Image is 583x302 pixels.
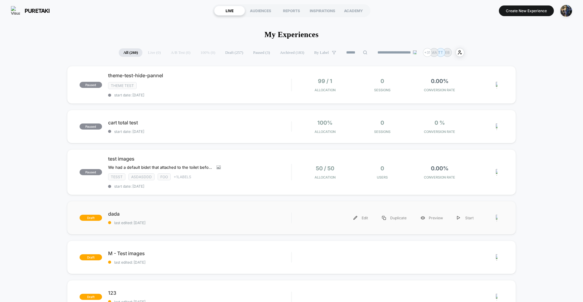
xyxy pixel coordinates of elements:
div: LIVE [214,6,245,16]
img: menu [382,216,386,220]
span: draft [80,254,102,260]
img: ppic [560,5,572,17]
span: + 1 Labels [174,175,191,179]
img: close [496,82,497,88]
span: paused [80,82,102,88]
span: Sessions [355,130,410,134]
span: 123 [108,290,291,296]
span: puretaki [25,8,50,14]
span: Archived ( 183 ) [275,48,309,57]
button: Play, NEW DEMO 2025-VEED.mp4 [141,77,156,91]
span: start date: [DATE] [108,93,291,97]
div: Edit [346,211,375,225]
span: CONVERSION RATE [412,88,467,92]
div: ACADEMY [338,6,369,16]
img: close [496,215,497,221]
p: EB [445,50,450,55]
span: cart total test [108,120,291,126]
span: We had a default bidet that attached to the toilet before and it was hard to clean around so I de... [108,165,212,170]
img: close [496,294,497,300]
img: Visually logo [11,6,20,15]
span: Allocation [315,175,336,179]
img: close [496,254,497,261]
div: REPORTS [276,6,307,16]
div: Current time [211,156,225,163]
img: end [413,50,417,54]
img: close [496,123,497,130]
span: 0 [380,78,384,84]
span: foo [158,173,171,180]
input: Seek [5,147,294,152]
span: 0 [380,165,384,172]
span: start date: [DATE] [108,129,291,134]
div: Duration [226,156,242,163]
h1: My Experiences [264,30,319,39]
button: Create New Experience [499,5,554,16]
span: asdasddd [128,173,155,180]
span: paused [80,169,102,175]
span: draft [80,294,102,300]
span: 0 % [435,120,445,126]
span: paused [80,123,102,130]
button: puretaki [9,6,52,16]
span: dada [108,211,291,217]
span: theme-test-hide-pannel [108,72,291,78]
span: start date: [DATE] [108,184,291,189]
img: menu [457,216,460,220]
span: 99 / 1 [318,78,332,84]
span: Theme Test [108,82,137,89]
span: last edited: [DATE] [108,220,291,225]
div: AUDIENCES [245,6,276,16]
span: 50 / 50 [316,165,334,172]
span: Allocation [315,130,336,134]
span: All ( 260 ) [119,48,142,57]
span: Allocation [315,88,336,92]
span: 0 [380,120,384,126]
div: INSPIRATIONS [307,6,338,16]
span: 0.00% [431,78,448,84]
img: close [496,169,497,175]
button: Play, NEW DEMO 2025-VEED.mp4 [3,155,13,165]
p: MA [431,50,437,55]
img: menu [353,216,357,220]
div: Duplicate [375,211,414,225]
div: + 31 [423,48,432,57]
span: Draft ( 257 ) [221,48,248,57]
span: Sessions [355,88,410,92]
span: last edited: [DATE] [108,260,291,265]
span: By Label [314,50,329,55]
span: Paused ( 3 ) [249,48,274,57]
span: CONVERSION RATE [412,175,467,179]
span: 0.00% [431,165,448,172]
span: test images [108,156,291,162]
span: tesst [108,173,125,180]
span: 100% [317,120,332,126]
span: draft [80,215,102,221]
button: ppic [558,5,574,17]
input: Volume [254,157,272,163]
div: Start [450,211,481,225]
span: Users [355,175,410,179]
div: Preview [414,211,450,225]
p: TT [438,50,443,55]
span: M - Test images [108,250,291,256]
